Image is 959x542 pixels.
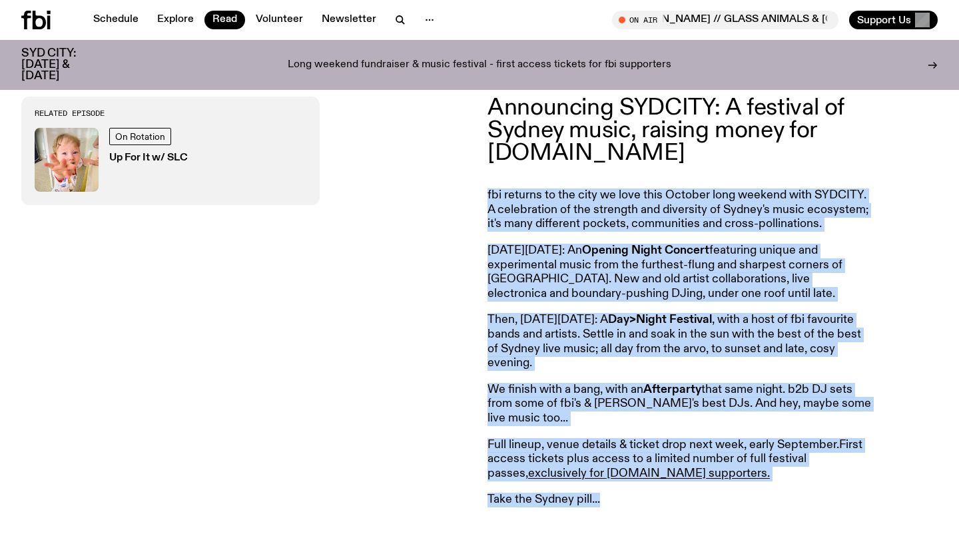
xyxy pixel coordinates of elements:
strong: Opening Night Concert [582,244,709,256]
a: Schedule [85,11,147,29]
a: Newsletter [314,11,384,29]
button: On AirMornings with [PERSON_NAME] // GLASS ANIMALS & [GEOGRAPHIC_DATA] [612,11,838,29]
h3: Up For It w/ SLC [109,153,188,163]
button: Support Us [849,11,938,29]
strong: Day>Night Festival [608,314,712,326]
p: Announcing SYDCITY: A festival of Sydney music, raising money for [DOMAIN_NAME] [487,97,871,165]
p: [DATE][DATE]: An featuring unique and experimental music from the furthest-flung and sharpest cor... [487,244,871,301]
h3: Related Episode [35,110,306,117]
strong: Afterparty [643,384,701,396]
span: Support Us [857,14,911,26]
p: Then, [DATE][DATE]: A , with a host of fbi favourite bands and artists. Settle in and soak in the... [487,313,871,370]
a: Explore [149,11,202,29]
a: Volunteer [248,11,311,29]
a: Read [204,11,245,29]
a: exclusively for [DOMAIN_NAME] supporters. [528,467,770,479]
p: fbi returns to the city we love this October long weekend with SYDCITY. A celebration of the stre... [487,188,871,232]
p: We finish with a bang, with an that same night. b2b DJ sets from some of fbi's & [PERSON_NAME]'s ... [487,383,871,426]
a: baby slcOn RotationUp For It w/ SLC [35,128,306,192]
img: baby slc [35,128,99,192]
p: Full lineup, venue details & ticket drop next week, early September. First access tickets plus ac... [487,438,871,481]
p: Long weekend fundraiser & music festival - first access tickets for fbi supporters [288,59,671,71]
p: Take the Sydney pill... [487,493,871,507]
h3: SYD CITY: [DATE] & [DATE] [21,48,107,82]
